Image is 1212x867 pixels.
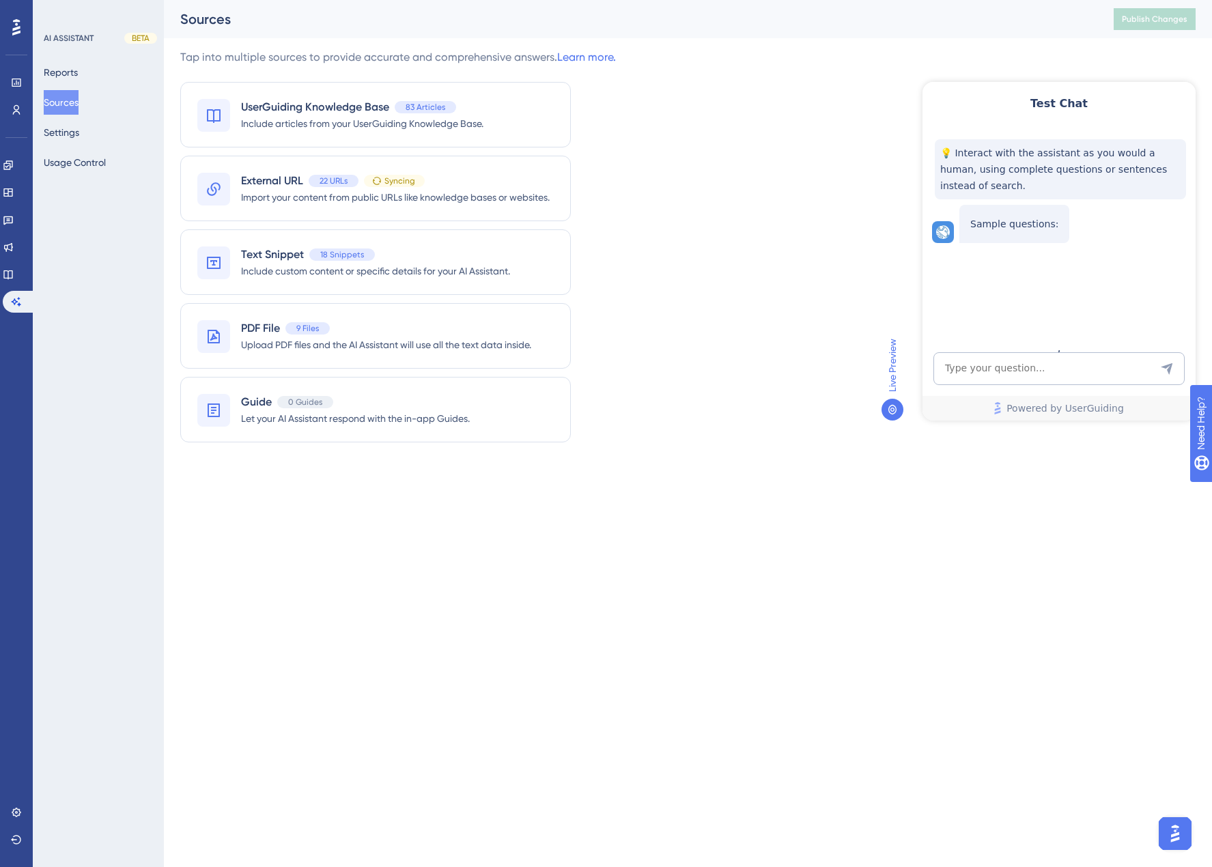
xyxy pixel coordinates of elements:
button: Sources [44,90,79,115]
span: Text Snippet [241,246,304,263]
span: 18 Snippets [320,249,364,260]
div: Sources [180,10,1080,29]
span: UserGuiding Knowledge Base [241,99,389,115]
span: Publish Changes [1122,14,1187,25]
span: Guide [241,394,272,410]
div: BETA [124,33,157,44]
button: Usage Control [44,150,106,175]
span: Include articles from your UserGuiding Knowledge Base. [241,115,483,132]
span: Syncing [384,175,415,186]
button: Settings [44,120,79,145]
iframe: UserGuiding AI Assistant Launcher [1155,813,1196,854]
span: External URL [241,173,303,189]
span: 0 Guides [288,397,322,408]
span: Live Preview [884,339,901,392]
span: Import your content from public URLs like knowledge bases or websites. [241,189,550,205]
span: PDF File [241,320,280,337]
span: 9 Files [296,323,319,334]
iframe: UserGuiding AI Assistant [922,82,1196,421]
span: Upload PDF files and the AI Assistant will use all the text data inside. [241,337,531,353]
span: Include custom content or specific details for your AI Assistant. [241,263,510,279]
a: Learn more. [557,51,616,63]
div: Tap into multiple sources to provide accurate and comprehensive answers. [180,49,616,66]
span: 22 URLs [320,175,348,186]
div: AI ASSISTANT [44,33,94,44]
span: 83 Articles [406,102,445,113]
button: Reports [44,60,78,85]
span: Let your AI Assistant respond with the in-app Guides. [241,410,470,427]
button: Publish Changes [1114,8,1196,30]
span: Need Help? [32,3,85,20]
